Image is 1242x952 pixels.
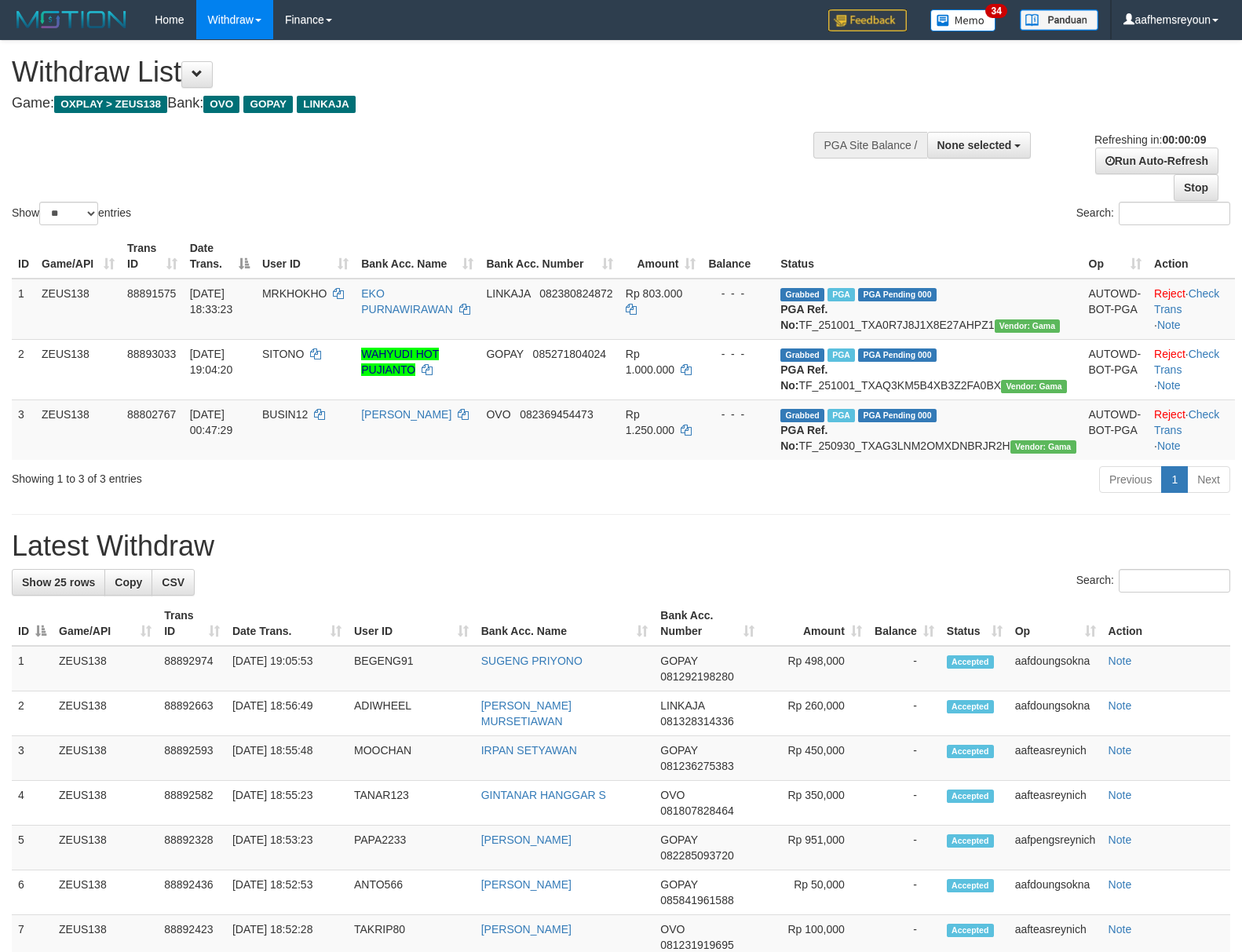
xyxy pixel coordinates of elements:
td: aafdoungsokna [1009,646,1102,691]
img: Feedback.jpg [828,9,907,31]
a: CSV [152,569,195,596]
td: Rp 350,000 [761,781,868,826]
a: Show 25 rows [12,569,105,596]
td: TF_251001_TXA0R7J8J1X8E27AHPZ1 [774,279,1082,340]
td: ZEUS138 [53,646,158,691]
span: Accepted [947,655,994,669]
a: Run Auto-Refresh [1095,148,1218,174]
td: ANTO566 [348,870,475,915]
span: MRKHOKHO [262,287,327,300]
th: Op: activate to sort column ascending [1009,601,1102,646]
td: [DATE] 18:55:23 [226,781,348,826]
span: Marked by aafpengsreynich [827,348,855,362]
span: [DATE] 00:47:29 [190,408,233,436]
th: Bank Acc. Number: activate to sort column ascending [480,234,619,279]
h1: Latest Withdraw [12,531,1230,562]
td: TANAR123 [348,781,475,826]
td: 1 [12,279,35,340]
td: 4 [12,781,53,826]
select: Showentries [39,202,98,225]
span: GOPAY [486,348,523,360]
label: Search: [1076,569,1230,593]
span: PGA Pending [858,409,937,422]
b: PGA Ref. No: [780,424,827,452]
span: PGA Pending [858,348,937,362]
span: Copy [115,576,142,589]
a: GINTANAR HANGGAR S [481,789,606,801]
td: 88892328 [158,826,226,870]
td: 2 [12,691,53,736]
td: · · [1148,339,1235,399]
span: GOPAY [660,833,697,846]
th: Op: activate to sort column ascending [1083,234,1149,279]
span: Vendor URL: https://trx31.1velocity.biz [1010,440,1076,454]
td: MOOCHAN [348,736,475,781]
span: OVO [486,408,510,421]
td: [DATE] 18:56:49 [226,691,348,736]
td: ZEUS138 [35,279,121,340]
span: OVO [203,96,239,113]
a: [PERSON_NAME] [481,878,572,891]
a: Stop [1174,174,1218,201]
th: Amount: activate to sort column ascending [761,601,868,646]
span: Copy 085841961588 to clipboard [660,894,733,906]
th: Status: activate to sort column ascending [941,601,1009,646]
span: Copy 085271804024 to clipboard [533,348,606,360]
input: Search: [1119,202,1230,225]
td: 2 [12,339,35,399]
span: Copy 081236275383 to clipboard [660,760,733,772]
th: Trans ID: activate to sort column ascending [158,601,226,646]
span: Marked by aafpengsreynich [827,288,855,301]
span: Grabbed [780,348,824,362]
span: Grabbed [780,288,824,301]
a: Next [1187,466,1230,493]
a: Note [1109,923,1132,936]
th: Bank Acc. Number: activate to sort column ascending [654,601,760,646]
th: Game/API: activate to sort column ascending [53,601,158,646]
th: Balance: activate to sort column ascending [868,601,941,646]
span: Accepted [947,790,994,803]
a: Check Trans [1154,287,1219,316]
span: [DATE] 19:04:20 [190,348,233,376]
th: Date Trans.: activate to sort column descending [184,234,256,279]
td: ADIWHEEL [348,691,475,736]
span: 88893033 [127,348,176,360]
th: Bank Acc. Name: activate to sort column ascending [355,234,480,279]
td: · · [1148,399,1235,460]
a: Check Trans [1154,408,1219,436]
span: Copy 082285093720 to clipboard [660,849,733,862]
td: AUTOWD-BOT-PGA [1083,399,1149,460]
button: None selected [927,132,1032,159]
td: [DATE] 18:52:53 [226,870,348,915]
span: GOPAY [660,655,697,667]
span: Accepted [947,700,994,713]
a: Note [1157,379,1181,392]
td: - [868,781,941,826]
span: SITONO [262,348,304,360]
span: LINKAJA [486,287,530,300]
a: Note [1109,878,1132,891]
span: Accepted [947,924,994,937]
th: Status [774,234,1082,279]
a: WAHYUDI HOT PUJIANTO [361,348,439,376]
label: Search: [1076,202,1230,225]
a: Note [1109,655,1132,667]
td: ZEUS138 [53,691,158,736]
div: PGA Site Balance / [813,132,926,159]
span: Accepted [947,745,994,758]
td: aafpengsreynich [1009,826,1102,870]
th: Action [1148,234,1235,279]
td: 88892593 [158,736,226,781]
a: EKO PURNAWIRAWAN [361,287,453,316]
td: ZEUS138 [53,736,158,781]
td: - [868,826,941,870]
td: ZEUS138 [53,826,158,870]
span: Refreshing in: [1094,133,1206,146]
td: TF_250930_TXAG3LNM2OMXDNBRJR2H [774,399,1082,460]
strong: 00:00:09 [1162,133,1206,146]
td: 3 [12,399,35,460]
a: IRPAN SETYAWAN [481,744,577,757]
span: Vendor URL: https://trx31.1velocity.biz [1001,380,1067,393]
td: 88892974 [158,646,226,691]
a: [PERSON_NAME] [361,408,451,421]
